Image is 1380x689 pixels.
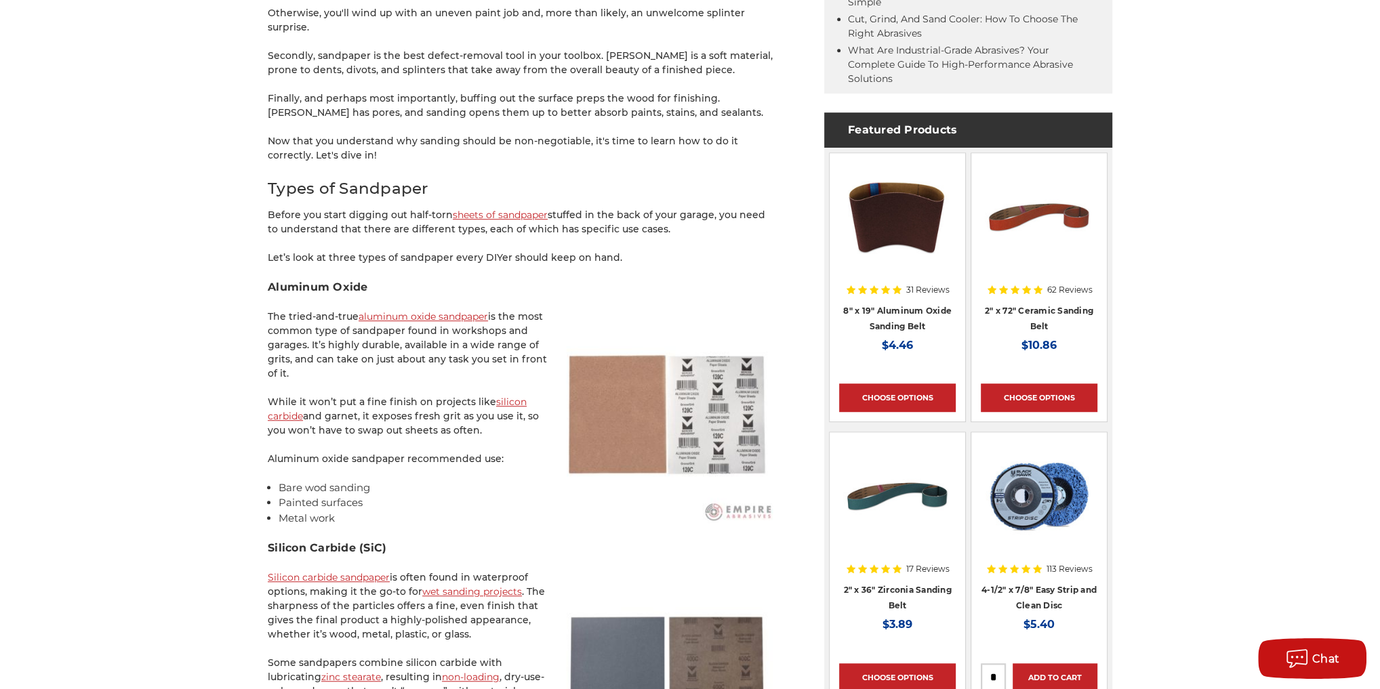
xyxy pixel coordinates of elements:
p: While it won’t put a fine finish on projects like and garnet, it exposes fresh grit as you use it... [268,395,776,438]
p: Aluminum oxide sandpaper recommended use: [268,452,776,466]
span: Chat [1312,652,1340,665]
span: 62 Reviews [1047,286,1093,294]
span: $4.46 [882,339,913,352]
a: 4-1/2" x 7/8" Easy Strip and Clean Disc [981,585,1097,610]
a: wet sanding projects [422,585,522,598]
img: 2" x 36" Zirconia Pipe Sanding Belt [843,442,952,550]
img: 9x11 Aluminum oxide sandpaper sheets from Empire Abrasives [556,303,776,523]
a: 2" x 36" Zirconia Pipe Sanding Belt [839,442,956,558]
a: non-loading [442,671,500,683]
span: $10.86 [1021,339,1057,352]
li: Metal work [279,511,776,526]
p: Before you start digging out half-torn stuffed in the back of your garage, you need to understand... [268,208,776,236]
li: Bare wod sanding [279,480,776,496]
a: aluminum oxide 8x19 sanding belt [839,163,956,279]
a: Silicon carbide sandpaper [268,571,390,583]
h2: Types of Sandpaper [268,177,776,201]
p: Finally, and perhaps most importantly, buffing out the surface preps the wood for finishing. [PER... [268,91,776,120]
a: 2" x 36" Zirconia Sanding Belt [843,585,951,610]
h3: Aluminum Oxide [268,279,776,295]
img: 2" x 72" Ceramic Pipe Sanding Belt [985,163,1093,271]
span: $3.89 [882,618,912,631]
button: Chat [1258,638,1366,679]
li: Painted surfaces [279,495,776,511]
h4: Featured Products [824,112,1112,148]
a: Cut, Grind, and Sand Cooler: How to Choose the Right Abrasives [848,13,1078,39]
h3: Silicon Carbide (SiC) [268,540,776,556]
img: 4-1/2" x 7/8" Easy Strip and Clean Disc [981,442,1097,550]
p: is often found in waterproof options, making it the go-to for . The sharpness of the particles of... [268,570,776,642]
span: 113 Reviews [1047,565,1093,573]
a: Choose Options [981,383,1097,412]
span: 31 Reviews [906,286,950,294]
p: Secondly, sandpaper is the best defect-removal tool in your toolbox. [PERSON_NAME] is a soft mate... [268,49,776,77]
span: 17 Reviews [906,565,950,573]
p: Now that you understand why sanding should be non-negotiable, it's time to learn how to do it cor... [268,134,776,163]
a: sheets of sandpaper [453,209,548,221]
a: zinc stearate [321,671,381,683]
img: aluminum oxide 8x19 sanding belt [843,163,952,271]
p: The tried-and-true is the most common type of sandpaper found in workshops and garages. It’s high... [268,310,776,381]
a: 2" x 72" Ceramic Sanding Belt [985,306,1093,331]
a: 4-1/2" x 7/8" Easy Strip and Clean Disc [981,442,1097,558]
span: $5.40 [1023,618,1055,631]
p: Let’s look at three types of sandpaper every DIYer should keep on hand. [268,251,776,265]
a: 8" x 19" Aluminum Oxide Sanding Belt [843,306,952,331]
a: aluminum oxide sandpaper [359,310,488,322]
a: Choose Options [839,383,956,412]
a: silicon carbide [268,396,527,422]
p: Otherwise, you'll wind up with an uneven paint job and, more than likely, an unwelcome splinter s... [268,6,776,35]
a: What Are Industrial-Grade Abrasives? Your Complete Guide to High-Performance Abrasive Solutions [848,44,1073,85]
a: 2" x 72" Ceramic Pipe Sanding Belt [981,163,1097,279]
